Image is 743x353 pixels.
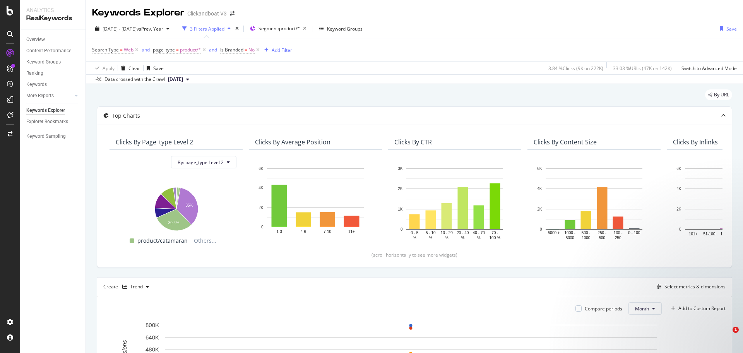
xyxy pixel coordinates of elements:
button: Apply [92,62,115,74]
text: % [445,236,449,240]
text: 1000 - [565,231,575,235]
text: 500 - [582,231,591,235]
div: Clicks By page_type Level 2 [116,138,193,146]
div: Keywords Explorer [92,6,184,19]
button: Keyword Groups [316,22,366,35]
div: A chart. [394,165,515,241]
text: 640K [146,334,159,341]
text: 2K [259,206,264,210]
text: 100 % [490,236,500,240]
text: 51-100 [703,232,716,236]
a: More Reports [26,92,72,100]
button: Switch to Advanced Mode [678,62,737,74]
div: Clicks By Inlinks [673,138,718,146]
span: Is Branded [220,46,243,53]
text: 10 - 20 [441,231,453,235]
text: 2K [398,187,403,191]
span: Web [124,45,134,55]
button: 3 Filters Applied [179,22,234,35]
text: 5 - 10 [426,231,436,235]
text: 480K [146,346,159,353]
span: By URL [714,93,729,97]
div: Overview [26,36,45,44]
a: Ranking [26,69,80,77]
button: Segment:product/* [247,22,310,35]
text: 0 - 5 [411,231,418,235]
text: 4K [676,187,681,191]
text: % [413,236,416,240]
a: Keywords Explorer [26,106,80,115]
span: = [120,46,123,53]
button: Save [144,62,164,74]
div: arrow-right-arrow-left [230,11,235,16]
a: Keywords [26,81,80,89]
div: Keywords Explorer [26,106,65,115]
span: Segment: product/* [259,25,300,32]
text: 40 - 70 [473,231,485,235]
a: Overview [26,36,80,44]
text: 0 [540,227,542,231]
div: Trend [130,284,143,289]
text: 6K [676,166,681,171]
span: Search Type [92,46,119,53]
a: Keyword Groups [26,58,80,66]
button: By: page_type Level 2 [171,156,236,168]
text: 5000 + [548,231,560,235]
span: = [176,46,179,53]
div: 3 Filters Applied [190,26,224,32]
button: Clear [118,62,140,74]
a: Explorer Bookmarks [26,118,80,126]
text: 0 [401,227,403,231]
text: 30.4% [168,221,179,225]
span: [DATE] - [DATE] [103,26,137,32]
div: Compare periods [585,305,622,312]
text: 4K [537,187,542,191]
div: Keyword Groups [327,26,363,32]
span: 1 [733,327,739,333]
text: 0 [261,225,264,229]
button: and [142,46,150,53]
text: 101+ [689,232,698,236]
div: Save [726,26,737,32]
div: Ranking [26,69,43,77]
div: Data crossed with the Crawl [104,76,165,83]
div: Keyword Groups [26,58,61,66]
button: [DATE] - [DATE]vsPrev. Year [92,22,173,35]
text: 250 [615,236,621,240]
span: product/catamaran [137,236,188,245]
div: Create [103,281,152,293]
button: Save [717,22,737,35]
div: Keywords [26,81,47,89]
div: Top Charts [112,112,140,120]
button: [DATE] [165,75,192,84]
a: Keyword Sampling [26,132,80,141]
text: 11+ [348,230,355,234]
div: More Reports [26,92,54,100]
button: Trend [119,281,152,293]
div: legacy label [705,89,732,100]
text: % [477,236,481,240]
div: Switch to Advanced Mode [681,65,737,72]
text: 3K [398,166,403,171]
span: page_type [153,46,175,53]
svg: A chart. [116,183,236,232]
span: Others... [191,236,219,245]
button: Add Filter [261,45,292,55]
div: Clear [128,65,140,72]
span: product/* [180,45,201,55]
svg: A chart. [255,165,376,238]
div: Clicks By Average Position [255,138,330,146]
button: and [209,46,217,53]
text: 1-3 [276,230,282,234]
text: 2K [537,207,542,211]
text: 1000 [582,236,591,240]
div: Save [153,65,164,72]
span: 2025 Sep. 17th [168,76,183,83]
text: 250 - [597,231,606,235]
text: 500 [599,236,605,240]
div: Explorer Bookmarks [26,118,68,126]
text: 100 - [614,231,623,235]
